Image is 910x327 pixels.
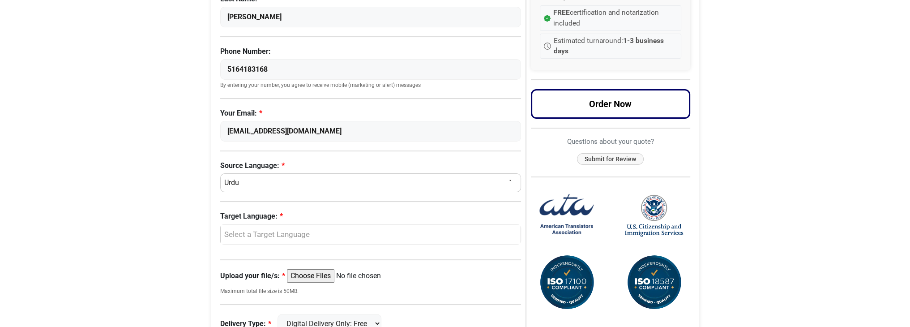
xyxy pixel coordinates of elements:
small: Maximum total file size is 50MB. [220,287,521,295]
label: Target Language: [220,211,521,222]
strong: FREE [553,9,570,17]
img: United States Citizenship and Immigration Services Logo [625,194,683,237]
button: Submit for Review [577,153,644,165]
h6: Questions about your quote? [531,138,690,146]
label: Upload your file/s: [220,271,285,281]
div: Select a Target Language [225,229,512,241]
small: By entering your number, you agree to receive mobile (marketing or alert) messages [220,82,521,89]
label: Phone Number: [220,46,521,57]
span: Estimated turnaround: [554,36,677,57]
img: American Translators Association Logo [538,186,596,245]
label: Source Language: [220,160,521,171]
button: Order Now [531,89,690,119]
button: Select a Target Language [220,224,521,245]
input: Enter Your Email [220,121,521,142]
input: Enter Your Last Name [220,7,521,27]
img: ISO 17100 Compliant Certification [538,254,596,312]
span: certification and notarization included [553,8,677,29]
label: Your Email: [220,108,521,119]
input: Enter Your Phone Number [220,59,521,80]
img: ISO 18587 Compliant Certification [625,254,683,312]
